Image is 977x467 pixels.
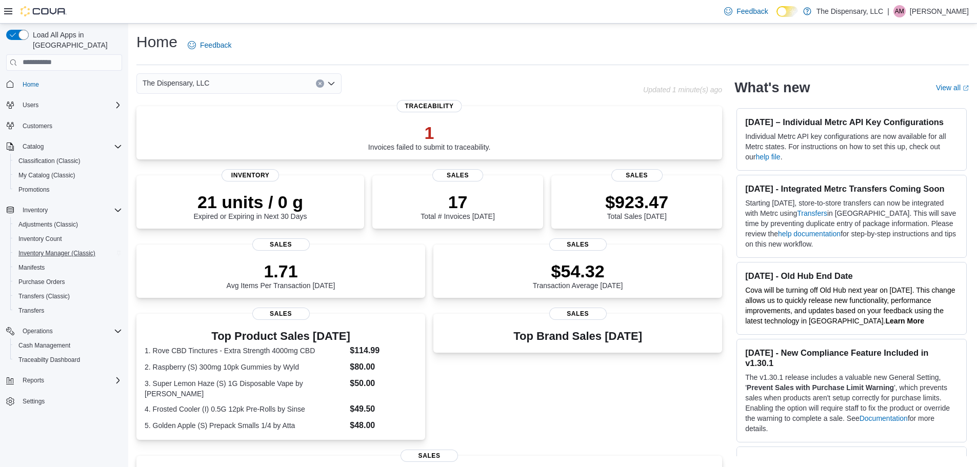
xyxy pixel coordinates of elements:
[14,304,48,317] a: Transfers
[18,99,122,111] span: Users
[14,339,122,352] span: Cash Management
[10,246,126,260] button: Inventory Manager (Classic)
[605,192,668,220] div: Total Sales [DATE]
[776,6,798,17] input: Dark Mode
[745,184,958,194] h3: [DATE] - Integrated Metrc Transfers Coming Soon
[184,35,235,55] a: Feedback
[14,169,122,181] span: My Catalog (Classic)
[18,307,44,315] span: Transfers
[350,403,417,415] dd: $49.50
[368,123,491,151] div: Invoices failed to submit to traceability.
[14,261,122,274] span: Manifests
[14,354,122,366] span: Traceabilty Dashboard
[200,40,231,50] span: Feedback
[910,5,969,17] p: [PERSON_NAME]
[887,5,889,17] p: |
[10,168,126,182] button: My Catalog (Classic)
[252,308,310,320] span: Sales
[350,419,417,432] dd: $48.00
[316,79,324,88] button: Clear input
[145,330,417,342] h3: Top Product Sales [DATE]
[18,140,122,153] span: Catalog
[222,169,279,181] span: Inventory
[18,374,122,387] span: Reports
[14,290,122,302] span: Transfers (Classic)
[14,304,122,317] span: Transfers
[533,261,623,290] div: Transaction Average [DATE]
[227,261,335,290] div: Avg Items Per Transaction [DATE]
[10,260,126,275] button: Manifests
[18,374,48,387] button: Reports
[145,362,346,372] dt: 2. Raspberry (S) 300mg 10pk Gummies by Wyld
[643,86,722,94] p: Updated 1 minute(s) ago
[605,192,668,212] p: $923.47
[6,73,122,436] nav: Complex example
[145,378,346,399] dt: 3. Super Lemon Haze (S) 1G Disposable Vape by [PERSON_NAME]
[18,325,57,337] button: Operations
[18,278,65,286] span: Purchase Orders
[18,292,70,300] span: Transfers (Classic)
[14,339,74,352] a: Cash Management
[194,192,307,212] p: 21 units / 0 g
[860,414,908,422] a: Documentation
[29,30,122,50] span: Load All Apps in [GEOGRAPHIC_DATA]
[23,101,38,109] span: Users
[227,261,335,281] p: 1.71
[10,217,126,232] button: Adjustments (Classic)
[421,192,494,212] p: 17
[14,290,74,302] a: Transfers (Classic)
[14,247,122,259] span: Inventory Manager (Classic)
[736,6,768,16] span: Feedback
[18,235,62,243] span: Inventory Count
[194,192,307,220] div: Expired or Expiring in Next 30 Days
[2,77,126,92] button: Home
[611,169,663,181] span: Sales
[893,5,906,17] div: Alisha Madison
[23,80,39,89] span: Home
[23,376,44,384] span: Reports
[18,395,122,408] span: Settings
[252,238,310,251] span: Sales
[350,377,417,390] dd: $50.00
[745,117,958,127] h3: [DATE] – Individual Metrc API Key Configurations
[145,404,346,414] dt: 4. Frosted Cooler (I) 0.5G 12pk Pre-Rolls by Sinse
[14,218,122,231] span: Adjustments (Classic)
[327,79,335,88] button: Open list of options
[143,77,209,89] span: The Dispensary, LLC
[14,218,82,231] a: Adjustments (Classic)
[10,275,126,289] button: Purchase Orders
[895,5,904,17] span: AM
[18,204,52,216] button: Inventory
[2,394,126,409] button: Settings
[14,184,54,196] a: Promotions
[18,186,50,194] span: Promotions
[745,348,958,368] h3: [DATE] - New Compliance Feature Included in v1.30.1
[401,450,458,462] span: Sales
[2,373,126,388] button: Reports
[10,353,126,367] button: Traceabilty Dashboard
[18,78,43,91] a: Home
[14,276,69,288] a: Purchase Orders
[747,383,894,392] strong: Prevent Sales with Purchase Limit Warning
[18,325,122,337] span: Operations
[23,122,52,130] span: Customers
[18,171,75,179] span: My Catalog (Classic)
[350,361,417,373] dd: $80.00
[549,308,607,320] span: Sales
[755,153,780,161] a: help file
[136,32,177,52] h1: Home
[963,85,969,91] svg: External link
[886,317,924,325] a: Learn More
[18,395,49,408] a: Settings
[745,372,958,434] p: The v1.30.1 release includes a valuable new General Setting, ' ', which prevents sales when produ...
[145,420,346,431] dt: 5. Golden Apple (S) Prepack Smalls 1/4 by Atta
[18,204,122,216] span: Inventory
[350,344,417,357] dd: $114.99
[14,354,84,366] a: Traceabilty Dashboard
[14,184,122,196] span: Promotions
[14,276,122,288] span: Purchase Orders
[745,198,958,249] p: Starting [DATE], store-to-store transfers can now be integrated with Metrc using in [GEOGRAPHIC_D...
[10,303,126,318] button: Transfers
